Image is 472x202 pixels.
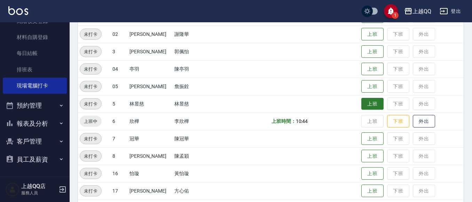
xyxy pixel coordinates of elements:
[387,115,409,128] button: 下班
[173,78,225,95] td: 詹振銓
[3,29,67,45] a: 材料自購登錄
[111,130,128,147] td: 7
[361,185,384,197] button: 上班
[392,12,399,19] span: 1
[80,48,101,55] span: 未打卡
[80,31,101,38] span: 未打卡
[3,62,67,78] a: 排班表
[128,182,173,200] td: [PERSON_NAME]
[111,43,128,60] td: 3
[128,112,173,130] td: 欣樺
[3,150,67,169] button: 員工及薪資
[128,78,173,95] td: [PERSON_NAME]
[3,96,67,115] button: 預約管理
[361,63,384,76] button: 上班
[173,165,225,182] td: 黃怡璇
[80,135,101,142] span: 未打卡
[3,45,67,61] a: 每日結帳
[128,147,173,165] td: [PERSON_NAME]
[111,60,128,78] td: 04
[80,83,101,90] span: 未打卡
[111,182,128,200] td: 17
[361,167,384,180] button: 上班
[21,190,57,196] p: 服務人員
[361,45,384,58] button: 上班
[173,43,225,60] td: 郭佩怡
[3,78,67,94] a: 現場電腦打卡
[412,7,431,16] div: 上越QQ
[173,182,225,200] td: 方心佑
[111,112,128,130] td: 6
[361,98,384,110] button: 上班
[361,132,384,145] button: 上班
[80,65,101,73] span: 未打卡
[437,5,464,18] button: 登出
[173,25,225,43] td: 謝隆華
[111,165,128,182] td: 16
[80,100,101,108] span: 未打卡
[3,132,67,150] button: 客戶管理
[80,118,102,125] span: 上班中
[173,130,225,147] td: 陳冠華
[128,25,173,43] td: [PERSON_NAME]
[21,183,57,190] h5: 上越QQ店
[111,147,128,165] td: 8
[128,130,173,147] td: 冠華
[128,60,173,78] td: 亭羽
[3,115,67,133] button: 報表及分析
[128,43,173,60] td: [PERSON_NAME]
[128,95,173,112] td: 林昱慈
[173,60,225,78] td: 陳亭羽
[384,4,398,18] button: save
[6,182,19,196] img: Person
[361,150,384,163] button: 上班
[111,25,128,43] td: 02
[173,147,225,165] td: 陳孟穎
[111,95,128,112] td: 5
[128,165,173,182] td: 怡璇
[111,78,128,95] td: 05
[80,170,101,177] span: 未打卡
[272,118,296,124] b: 上班時間：
[173,112,225,130] td: 李欣樺
[401,4,434,18] button: 上越QQ
[296,118,308,124] span: 10:44
[173,95,225,112] td: 林昱慈
[8,6,28,15] img: Logo
[361,80,384,93] button: 上班
[80,187,101,195] span: 未打卡
[80,153,101,160] span: 未打卡
[361,28,384,41] button: 上班
[413,115,435,128] button: 外出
